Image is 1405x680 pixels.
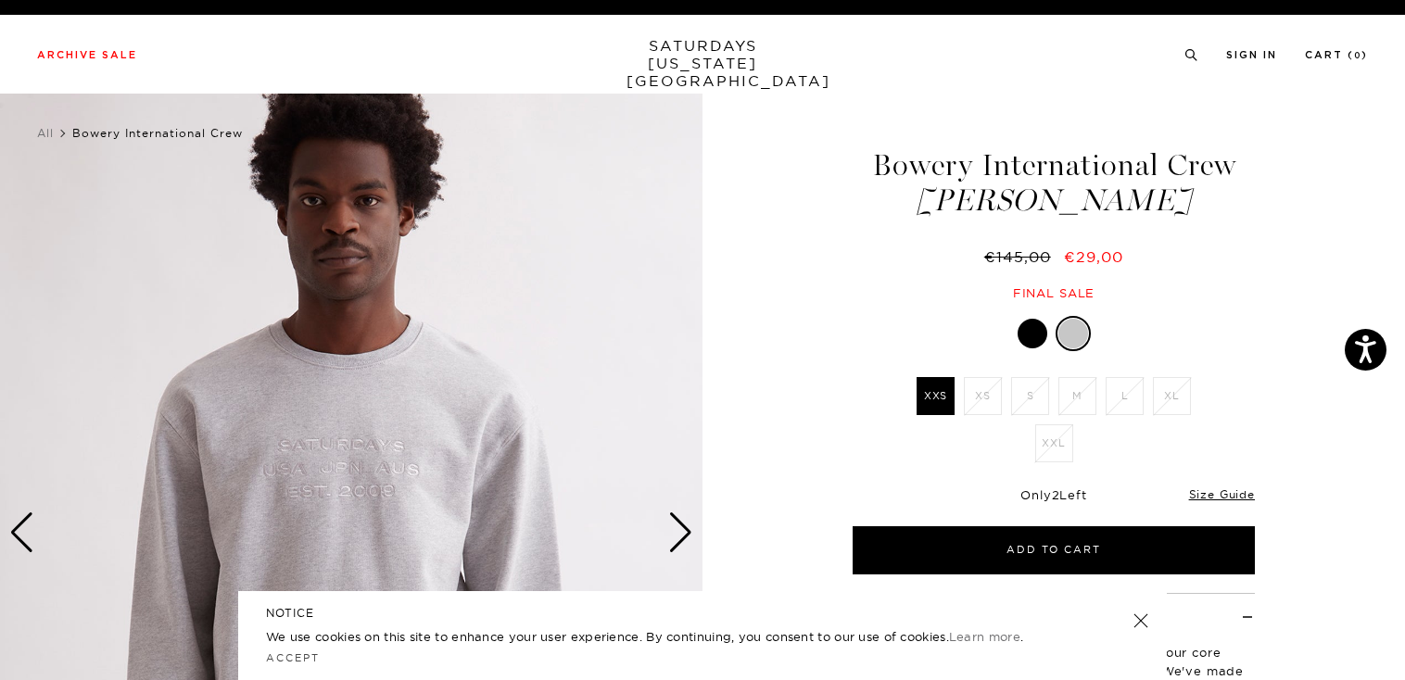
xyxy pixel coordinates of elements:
[1354,52,1361,60] small: 0
[1052,487,1060,502] span: 2
[853,526,1255,574] button: Add to Cart
[1064,247,1123,266] span: €29,00
[949,629,1020,644] a: Learn more
[266,605,1139,622] h5: NOTICE
[917,377,955,415] label: XXS
[627,37,779,90] a: SATURDAYS[US_STATE][GEOGRAPHIC_DATA]
[37,50,137,60] a: Archive Sale
[266,651,320,664] a: Accept
[9,512,34,553] div: Previous slide
[1305,50,1368,60] a: Cart (0)
[853,487,1255,503] div: Only Left
[266,627,1073,646] p: We use cookies on this site to enhance your user experience. By continuing, you consent to our us...
[668,512,693,553] div: Next slide
[984,247,1058,266] del: €145,00
[850,150,1258,216] h1: Bowery International Crew
[850,185,1258,216] span: [PERSON_NAME]
[1189,487,1255,501] a: Size Guide
[37,126,54,140] a: All
[1226,50,1277,60] a: Sign In
[850,285,1258,301] div: Final sale
[72,126,243,140] span: Bowery International Crew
